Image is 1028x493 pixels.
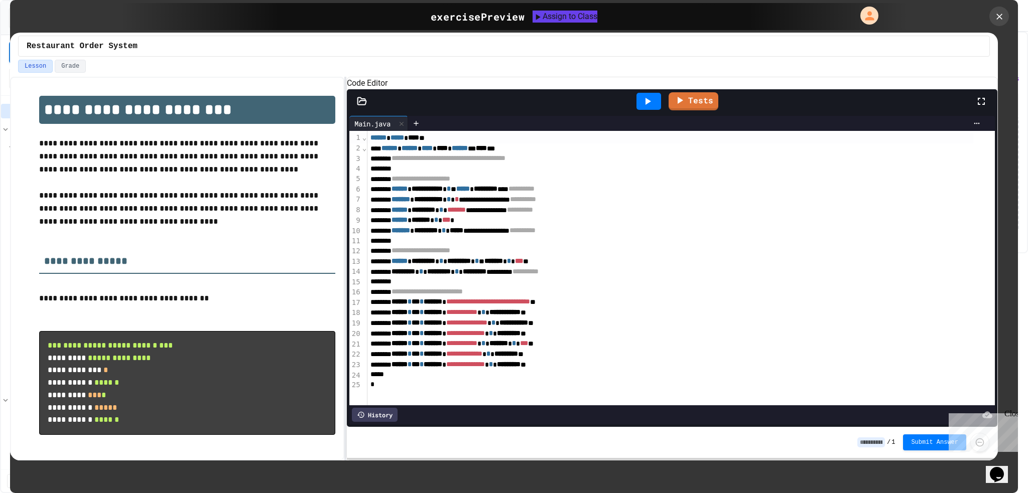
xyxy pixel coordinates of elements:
[911,438,958,446] span: Submit Answer
[349,298,362,308] div: 17
[349,267,362,277] div: 14
[349,277,362,287] div: 15
[349,195,362,205] div: 7
[349,257,362,267] div: 13
[18,60,53,73] button: Lesson
[349,329,362,340] div: 20
[349,164,362,174] div: 4
[349,185,362,195] div: 6
[362,144,367,152] span: Fold line
[352,408,398,422] div: History
[347,77,997,89] h6: Code Editor
[349,380,362,390] div: 25
[349,350,362,360] div: 22
[891,438,895,446] span: 1
[27,40,138,52] span: Restaurant Order System
[349,287,362,298] div: 16
[349,174,362,185] div: 5
[986,453,1018,483] iframe: chat widget
[349,143,362,154] div: 2
[349,236,362,246] div: 11
[887,438,890,446] span: /
[55,60,86,73] button: Grade
[349,360,362,371] div: 23
[903,434,966,450] button: Submit Answer
[349,116,408,131] div: Main.java
[349,205,362,216] div: 8
[945,409,1018,452] iframe: chat widget
[349,226,362,237] div: 10
[349,118,396,129] div: Main.java
[349,154,362,165] div: 3
[349,371,362,381] div: 24
[4,4,69,64] div: Chat with us now!Close
[850,4,881,27] div: My Account
[349,133,362,143] div: 1
[362,133,367,141] span: Fold line
[431,9,525,24] div: exercise Preview
[349,308,362,318] div: 18
[349,340,362,350] div: 21
[349,318,362,329] div: 19
[349,246,362,257] div: 12
[533,11,597,23] button: Assign to Class
[349,216,362,226] div: 9
[669,92,718,110] a: Tests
